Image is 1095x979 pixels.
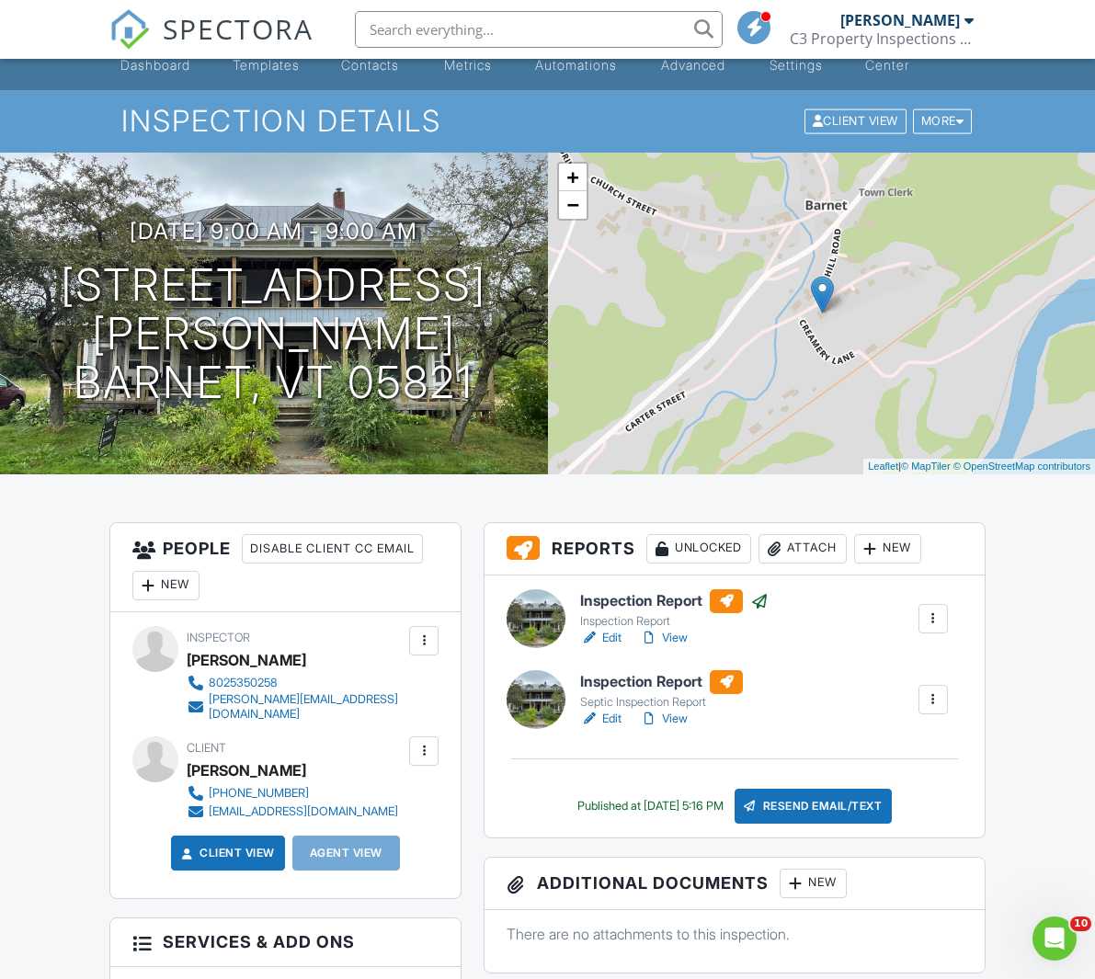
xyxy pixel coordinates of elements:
[535,57,617,73] div: Automations
[209,804,398,819] div: [EMAIL_ADDRESS][DOMAIN_NAME]
[444,57,492,73] div: Metrics
[187,646,306,674] div: [PERSON_NAME]
[640,710,688,728] a: View
[1070,916,1091,931] span: 10
[130,219,417,244] h3: [DATE] 9:00 am - 9:00 am
[953,461,1090,472] a: © OpenStreetMap contributors
[577,799,724,814] div: Published at [DATE] 5:16 PM
[854,534,921,563] div: New
[580,710,622,728] a: Edit
[507,924,963,944] p: There are no attachments to this inspection.
[580,670,743,694] h6: Inspection Report
[187,741,226,755] span: Client
[804,109,907,134] div: Client View
[187,631,250,644] span: Inspector
[163,9,314,48] span: SPECTORA
[121,105,974,137] h1: Inspection Details
[209,786,309,801] div: [PHONE_NUMBER]
[901,461,951,472] a: © MapTiler
[790,29,974,48] div: C3 Property Inspections Inc.
[780,869,847,898] div: New
[559,191,587,219] a: Zoom out
[580,589,769,630] a: Inspection Report Inspection Report
[580,589,769,613] h6: Inspection Report
[646,534,751,563] div: Unlocked
[913,109,973,134] div: More
[661,57,725,73] div: Advanced
[1032,916,1077,961] iframe: Intercom live chat
[485,858,985,910] h3: Additional Documents
[559,164,587,191] a: Zoom in
[580,695,743,710] div: Septic Inspection Report
[187,692,405,722] a: [PERSON_NAME][EMAIL_ADDRESS][DOMAIN_NAME]
[132,571,200,600] div: New
[209,692,405,722] div: [PERSON_NAME][EMAIL_ADDRESS][DOMAIN_NAME]
[863,459,1095,474] div: |
[209,676,278,690] div: 8025350258
[759,534,847,563] div: Attach
[803,113,911,127] a: Client View
[770,57,823,73] div: Settings
[177,844,275,862] a: Client View
[485,523,985,575] h3: Reports
[868,461,898,472] a: Leaflet
[355,11,723,48] input: Search everything...
[29,261,519,406] h1: [STREET_ADDRESS][PERSON_NAME] Barnet, VT 05821
[341,57,399,73] div: Contacts
[735,789,893,824] div: Resend Email/Text
[187,803,398,821] a: [EMAIL_ADDRESS][DOMAIN_NAME]
[109,9,150,50] img: The Best Home Inspection Software - Spectora
[110,523,461,612] h3: People
[840,11,960,29] div: [PERSON_NAME]
[640,629,688,647] a: View
[187,757,306,784] div: [PERSON_NAME]
[187,674,405,692] a: 8025350258
[109,25,314,63] a: SPECTORA
[580,614,769,629] div: Inspection Report
[110,918,461,966] h3: Services & Add ons
[580,670,743,711] a: Inspection Report Septic Inspection Report
[187,784,398,803] a: [PHONE_NUMBER]
[580,629,622,647] a: Edit
[242,534,423,563] div: Disable Client CC Email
